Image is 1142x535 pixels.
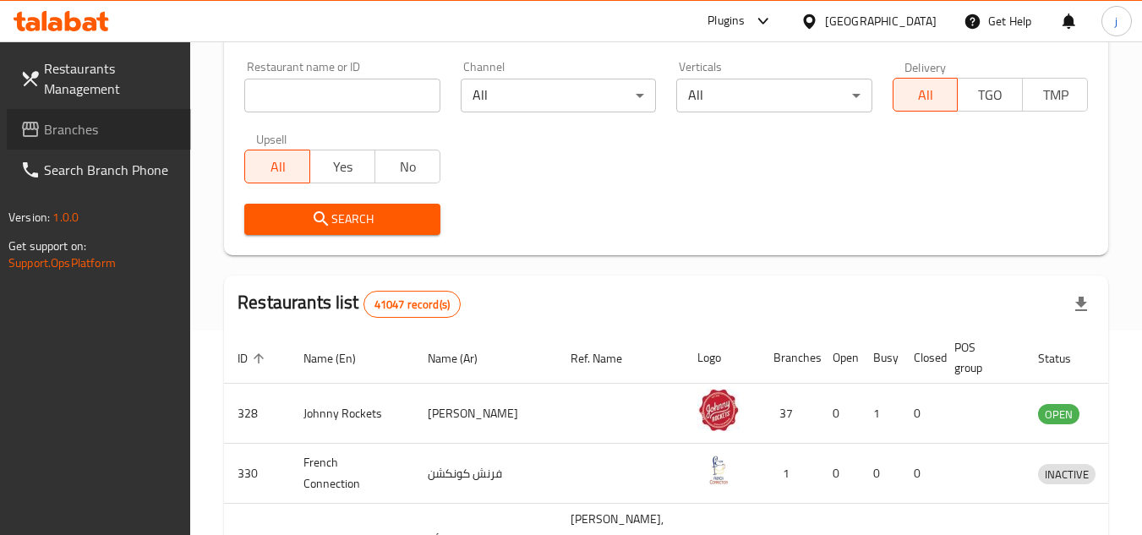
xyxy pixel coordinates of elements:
td: Johnny Rockets [290,384,414,444]
span: 1.0.0 [52,206,79,228]
h2: Restaurants list [238,290,461,318]
span: POS group [954,337,1004,378]
div: Total records count [363,291,461,318]
a: Restaurants Management [7,48,191,109]
span: Get support on: [8,235,86,257]
th: Busy [860,332,900,384]
button: No [374,150,440,183]
a: Branches [7,109,191,150]
td: 1 [860,384,900,444]
a: Search Branch Phone [7,150,191,190]
span: Version: [8,206,50,228]
td: 0 [900,444,941,504]
button: All [244,150,310,183]
td: 0 [819,384,860,444]
div: [GEOGRAPHIC_DATA] [825,12,937,30]
td: فرنش كونكشن [414,444,557,504]
span: Restaurants Management [44,58,178,99]
button: Search [244,204,440,235]
div: All [461,79,656,112]
div: Plugins [708,11,745,31]
span: TMP [1030,83,1081,107]
span: Search [258,209,426,230]
td: 0 [900,384,941,444]
img: French Connection [697,449,740,491]
th: Logo [684,332,760,384]
span: ID [238,348,270,368]
div: INACTIVE [1038,464,1096,484]
div: All [676,79,872,112]
label: Delivery [904,61,947,73]
img: Johnny Rockets [697,389,740,431]
span: INACTIVE [1038,465,1096,484]
a: Support.OpsPlatform [8,252,116,274]
div: OPEN [1038,404,1079,424]
span: All [900,83,952,107]
span: OPEN [1038,405,1079,424]
span: j [1115,12,1117,30]
td: [PERSON_NAME] [414,384,557,444]
span: Name (En) [303,348,378,368]
button: All [893,78,959,112]
td: 328 [224,384,290,444]
button: TGO [957,78,1023,112]
input: Search for restaurant name or ID.. [244,79,440,112]
span: Search Branch Phone [44,160,178,180]
span: 41047 record(s) [364,297,460,313]
span: All [252,155,303,179]
span: Branches [44,119,178,139]
td: 0 [860,444,900,504]
td: 0 [819,444,860,504]
td: 330 [224,444,290,504]
button: Yes [309,150,375,183]
span: No [382,155,434,179]
td: 1 [760,444,819,504]
span: Status [1038,348,1093,368]
label: Upsell [256,133,287,145]
span: TGO [964,83,1016,107]
span: Ref. Name [571,348,644,368]
th: Open [819,332,860,384]
td: French Connection [290,444,414,504]
th: Closed [900,332,941,384]
td: 37 [760,384,819,444]
span: Name (Ar) [428,348,500,368]
button: TMP [1022,78,1088,112]
div: Export file [1061,284,1101,325]
span: Yes [317,155,369,179]
h2: Restaurant search [244,20,1088,46]
th: Branches [760,332,819,384]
